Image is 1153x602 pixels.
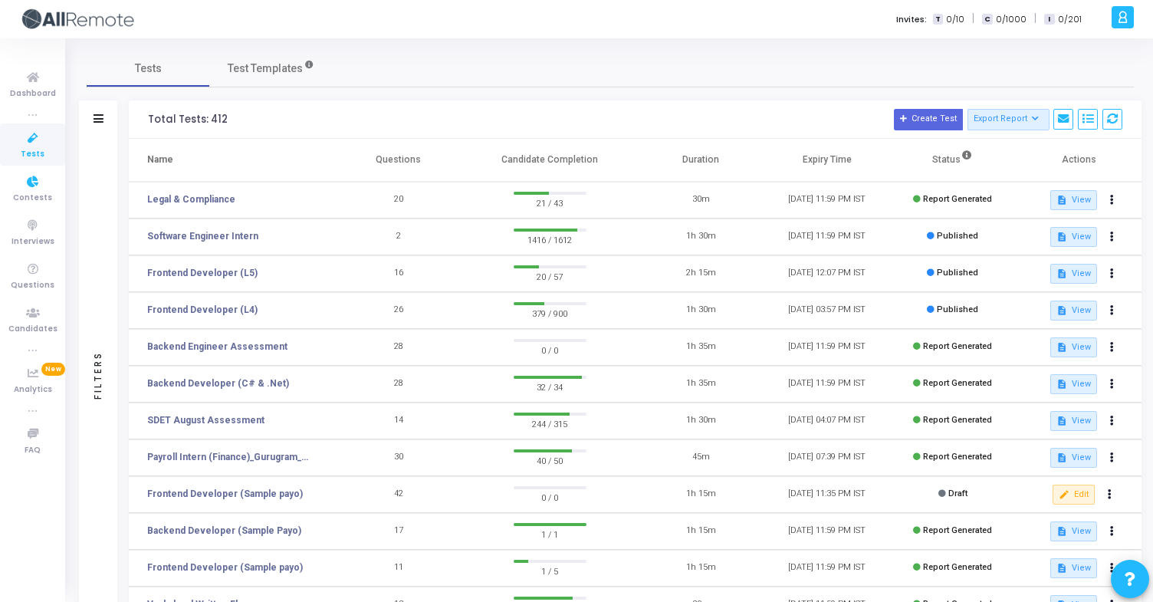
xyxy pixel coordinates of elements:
td: 1h 30m [638,292,764,329]
span: Report Generated [923,341,992,351]
td: 1h 15m [638,476,764,513]
td: [DATE] 11:59 PM IST [764,513,889,550]
td: [DATE] 04:07 PM IST [764,403,889,439]
td: [DATE] 11:59 PM IST [764,329,889,366]
span: Contests [13,192,52,205]
span: Tests [21,148,44,161]
td: 28 [336,366,462,403]
button: View [1050,374,1097,394]
span: Published [937,268,978,278]
td: 1h 15m [638,550,764,587]
span: 1416 / 1612 [514,232,586,247]
button: View [1050,337,1097,357]
div: Total Tests: 412 [148,113,228,126]
a: Backend Engineer Assessment [147,340,287,354]
button: Edit [1053,485,1095,505]
mat-icon: description [1056,452,1067,463]
td: 45m [638,439,764,476]
span: 1 / 5 [514,563,586,578]
button: Export Report [967,109,1050,130]
a: Payroll Intern (Finance)_Gurugram_Campus [147,450,312,464]
td: [DATE] 03:57 PM IST [764,292,889,329]
td: 1h 30m [638,219,764,255]
span: T [933,14,943,25]
td: [DATE] 11:59 PM IST [764,366,889,403]
th: Name [129,139,336,182]
span: Candidates [8,323,57,336]
th: Expiry Time [764,139,889,182]
span: 0/10 [946,13,964,26]
span: 379 / 900 [514,305,586,321]
mat-icon: description [1056,416,1067,426]
td: 17 [336,513,462,550]
td: [DATE] 11:59 PM IST [764,550,889,587]
mat-icon: description [1056,232,1067,242]
span: 0/1000 [996,13,1027,26]
td: 1h 30m [638,403,764,439]
a: Frontend Developer (Sample payo) [147,487,303,501]
mat-icon: description [1056,526,1067,537]
button: View [1050,301,1097,321]
span: 32 / 34 [514,379,586,394]
th: Questions [336,139,462,182]
button: View [1050,227,1097,247]
span: I [1044,14,1054,25]
td: 2h 15m [638,255,764,292]
span: 0/201 [1058,13,1082,26]
td: [DATE] 11:59 PM IST [764,219,889,255]
td: [DATE] 12:07 PM IST [764,255,889,292]
span: 40 / 50 [514,452,586,468]
th: Actions [1016,139,1142,182]
span: | [972,11,974,27]
span: Published [937,304,978,314]
mat-icon: description [1056,379,1067,390]
td: 16 [336,255,462,292]
span: Report Generated [923,452,992,462]
td: [DATE] 11:59 PM IST [764,182,889,219]
a: Software Engineer Intern [147,229,258,243]
span: Questions [11,279,54,292]
mat-icon: description [1056,305,1067,316]
span: 20 / 57 [514,268,586,284]
a: Backend Developer (C# & .Net) [147,377,289,390]
span: Draft [948,489,967,498]
span: New [41,363,65,376]
label: Invites: [896,13,927,26]
a: Legal & Compliance [147,192,235,206]
mat-icon: description [1056,563,1067,574]
mat-icon: description [1056,195,1067,206]
mat-icon: edit [1059,489,1069,500]
button: View [1050,190,1097,210]
td: 14 [336,403,462,439]
td: 30m [638,182,764,219]
span: C [982,14,992,25]
span: Report Generated [923,562,992,572]
button: View [1050,448,1097,468]
td: 30 [336,439,462,476]
td: 11 [336,550,462,587]
a: Backend Developer (Sample Payo) [147,524,301,538]
td: [DATE] 07:39 PM IST [764,439,889,476]
td: 2 [336,219,462,255]
td: 1h 15m [638,513,764,550]
span: Report Generated [923,194,992,204]
a: Frontend Developer (Sample payo) [147,561,303,574]
button: View [1050,558,1097,578]
a: SDET August Assessment [147,413,264,427]
th: Status [890,139,1016,182]
a: Frontend Developer (L4) [147,303,258,317]
span: | [1034,11,1036,27]
span: Test Templates [228,61,303,77]
td: [DATE] 11:35 PM IST [764,476,889,513]
img: logo [19,4,134,35]
span: 21 / 43 [514,195,586,210]
button: Create Test [894,109,963,130]
span: 244 / 315 [514,416,586,431]
button: View [1050,264,1097,284]
span: 1 / 1 [514,526,586,541]
span: Tests [135,61,162,77]
mat-icon: description [1056,342,1067,353]
th: Candidate Completion [462,139,638,182]
button: View [1050,521,1097,541]
td: 1h 35m [638,366,764,403]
